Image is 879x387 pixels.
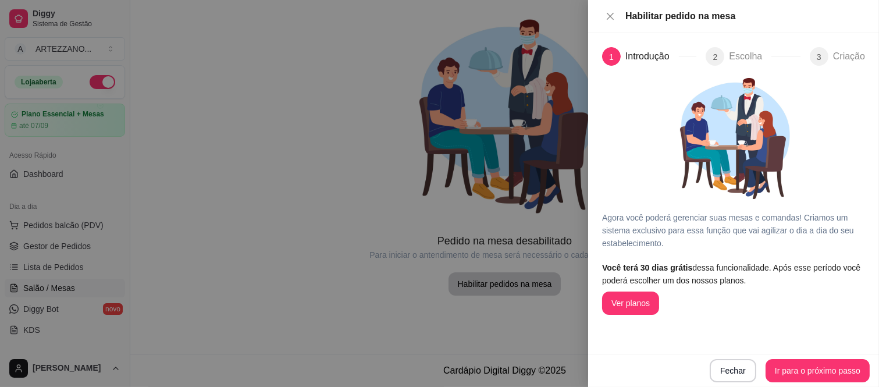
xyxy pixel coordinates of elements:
article: Agora você poderá gerenciar suas mesas e comandas! Criamos um sistema exclusivo para essa função ... [602,211,865,250]
div: Habilitar pedido na mesa [625,9,865,23]
div: Introdução [625,47,679,66]
span: 3 [817,52,821,62]
button: Close [602,11,618,22]
span: 1 [609,52,614,62]
a: Ver planos [602,299,659,308]
div: Criação [833,47,865,66]
img: Garçonete [661,66,806,211]
span: Você terá 30 dias grátis [602,263,692,272]
span: 2 [713,52,718,62]
div: Escolha [729,47,771,66]
button: Fechar [710,359,756,382]
button: Ver planos [602,292,659,315]
button: Ir para o próximo passo [766,359,870,382]
article: dessa funcionalidade. Após esse período você poderá escolher um dos nossos planos. [602,261,865,287]
span: close [606,12,615,21]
